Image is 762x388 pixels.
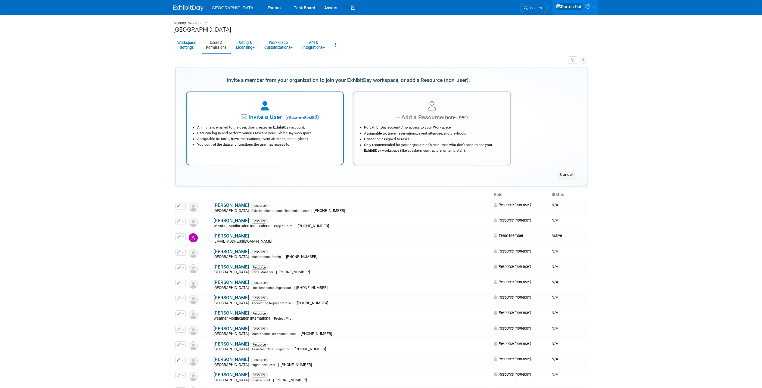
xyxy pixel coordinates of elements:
span: Resource [251,281,268,285]
img: Resource [189,357,198,366]
span: Aviation Maintenance Technician Lead [251,209,309,213]
span: Resource (non-user) [494,372,531,377]
span: Invite a User [211,113,282,120]
span: Resource [251,343,268,347]
span: | [295,224,296,228]
span: Parts Manager [251,270,273,274]
a: [PERSON_NAME] [213,280,249,285]
a: [PERSON_NAME] [213,264,249,270]
img: Resource [189,249,198,258]
th: Role [491,190,549,200]
th: Status [549,190,587,200]
span: Resource [251,296,268,300]
span: Maintenance Admin [251,255,281,259]
span: N/A [552,249,558,253]
span: Resource [251,204,268,208]
span: [GEOGRAPHIC_DATA] [213,347,250,351]
img: Resource [189,372,198,381]
a: [PERSON_NAME] [213,233,249,239]
a: [PERSON_NAME] [213,341,249,347]
a: WorkspaceCustomizations [260,38,297,52]
img: Resource [189,203,198,212]
span: [GEOGRAPHIC_DATA] [211,5,255,10]
a: Billing &Licensing [232,38,259,52]
a: [PERSON_NAME] [213,218,249,223]
span: [PHONE_NUMBER] [312,209,347,213]
span: N/A [552,203,558,207]
span: N/A [552,341,558,346]
span: [GEOGRAPHIC_DATA] [213,378,250,382]
span: | [276,270,277,274]
div: Add a Resource [361,113,503,122]
span: Resource [251,250,268,254]
span: Accounting Representative [251,301,292,305]
img: Resource [189,326,198,335]
img: Amber Johnson [189,233,198,242]
img: Resource [189,341,198,350]
span: Resource (non-user) [494,326,531,331]
span: N/A [552,295,558,300]
span: [PHONE_NUMBER] [279,363,314,367]
span: | [298,332,299,336]
span: N/A [552,280,558,284]
span: Resource (non-user) [494,357,531,361]
span: Charter Pilot [251,378,270,382]
a: Search [520,3,548,13]
span: Project Pilot [274,224,293,228]
a: Users &Permissions [202,38,230,52]
span: [GEOGRAPHIC_DATA] [213,363,250,367]
button: Cancel [557,170,576,179]
span: recommended [284,114,319,121]
a: [PERSON_NAME] [213,203,249,208]
span: Project Pilot [274,317,293,321]
span: Search [528,6,542,10]
img: Resource [189,264,198,273]
span: [PHONE_NUMBER] [295,301,330,305]
a: WorkspaceSettings [173,38,200,52]
img: Resource [189,295,198,304]
span: Resource (non-user) [494,203,531,207]
li: You control the data and functions the user has access to. [197,142,336,147]
span: | [273,378,274,382]
a: [PERSON_NAME] [213,310,249,316]
span: | [311,209,312,213]
span: Assistant Chief Inspector [251,347,290,351]
span: N/A [552,264,558,269]
li: Assignable to: tasks, travel reservations, event attendee, and playbook. [197,136,336,142]
span: Resource (non-user) [494,218,531,222]
span: N/A [552,357,558,361]
span: Flight Instructor [251,363,275,367]
div: [GEOGRAPHIC_DATA] [173,26,589,33]
a: [PERSON_NAME] [213,357,249,362]
span: Weather Modification International [213,316,273,321]
span: Resource (non-user) [494,280,531,284]
span: (non-user) [443,114,468,121]
span: [GEOGRAPHIC_DATA] [213,301,250,305]
span: Resource [251,358,268,362]
span: [PHONE_NUMBER] [285,255,319,259]
li: An invite is emailed to the user. User creates an ExhibitDay account. [197,125,336,130]
span: N/A [552,310,558,315]
span: Resource (non-user) [494,249,531,253]
a: [PERSON_NAME] [213,372,249,377]
span: ) [317,114,319,120]
span: [GEOGRAPHIC_DATA] [213,270,250,274]
span: Resource [251,312,268,316]
span: | [278,363,279,367]
span: Line Technician Supervisor [251,286,291,290]
span: [PHONE_NUMBER] [277,270,312,274]
img: Resource [189,280,198,289]
span: Maintenance Technician Lead [251,332,296,336]
span: N/A [552,218,558,222]
span: Resource (non-user) [494,341,531,346]
span: | [292,347,293,351]
span: | [284,255,285,259]
img: Resource [189,218,198,227]
span: Resource [251,265,268,270]
span: [GEOGRAPHIC_DATA] [213,209,250,213]
a: [PERSON_NAME] [213,326,249,331]
span: Active [552,233,562,238]
span: N/A [552,326,558,331]
span: [PHONE_NUMBER] [296,224,331,228]
span: Resource [251,219,268,223]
